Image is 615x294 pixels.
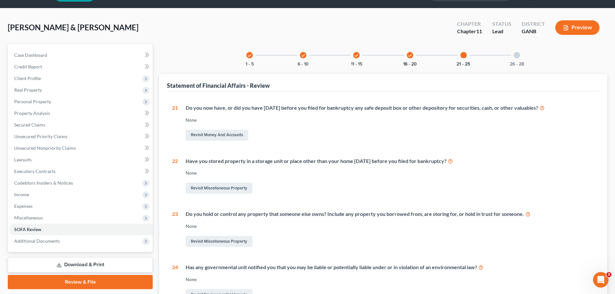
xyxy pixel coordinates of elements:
button: Preview [555,20,600,35]
div: GANB [522,28,545,35]
a: Case Dashboard [9,49,153,61]
span: SOFA Review [14,227,41,232]
div: None [186,170,594,176]
span: Lawsuits [14,157,32,162]
span: [PERSON_NAME] & [PERSON_NAME] [8,23,138,32]
a: SOFA Review [9,224,153,235]
span: 3 [606,272,611,277]
i: check [247,53,252,58]
i: check [408,53,412,58]
div: Lead [492,28,511,35]
button: 1 - 5 [246,62,254,66]
div: Do you now have, or did you have [DATE] before you filed for bankruptcy any safe deposit box or o... [186,104,594,112]
span: Personal Property [14,99,51,104]
a: Revisit Money and Accounts [186,130,248,141]
i: check [301,53,305,58]
div: Has any governmental unit notified you that you may be liable or potentially liable under or in v... [186,264,594,271]
span: Secured Claims [14,122,45,127]
span: Property Analysis [14,110,50,116]
a: Property Analysis [9,107,153,119]
div: 21 [172,104,178,142]
div: Chapter [457,20,482,28]
a: Revisit Miscellaneous Property [186,183,252,194]
div: Status [492,20,511,28]
a: Revisit Miscellaneous Property [186,236,252,247]
span: Unsecured Nonpriority Claims [14,145,76,151]
iframe: Intercom live chat [593,272,609,288]
a: Unsecured Nonpriority Claims [9,142,153,154]
span: 11 [476,28,482,34]
div: None [186,223,594,229]
span: Income [14,192,29,197]
button: 26 - 28 [510,62,524,66]
span: Additional Documents [14,238,60,244]
div: Do you hold or control any property that someone else owns? Include any property you borrowed fro... [186,210,594,218]
span: Credit Report [14,64,42,69]
div: Statement of Financial Affairs - Review [167,82,270,89]
span: Executory Contracts [14,168,56,174]
a: Lawsuits [9,154,153,166]
a: Download & Print [8,257,153,272]
a: Unsecured Priority Claims [9,131,153,142]
a: Credit Report [9,61,153,73]
span: Codebtors Insiders & Notices [14,180,73,186]
div: Chapter [457,28,482,35]
span: Real Property [14,87,42,93]
button: 21 - 25 [456,62,470,66]
a: Review & File [8,275,153,289]
div: None [186,276,594,283]
span: Case Dashboard [14,52,47,58]
div: 22 [172,157,178,195]
span: Miscellaneous [14,215,43,220]
div: District [522,20,545,28]
a: Executory Contracts [9,166,153,177]
button: 11 - 15 [351,62,362,66]
span: Expenses [14,203,33,209]
div: None [186,117,594,123]
a: Secured Claims [9,119,153,131]
button: 16 - 20 [403,62,417,66]
button: 6 - 10 [298,62,309,66]
span: Client Profile [14,76,41,81]
div: 23 [172,210,178,248]
div: Have you stored property in a storage unit or place other than your home [DATE] before you filed ... [186,157,594,165]
i: check [354,53,359,58]
span: Unsecured Priority Claims [14,134,67,139]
